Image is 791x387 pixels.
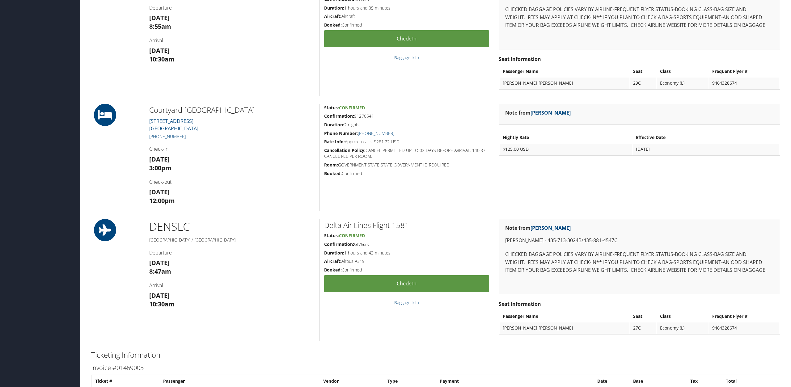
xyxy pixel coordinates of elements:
[324,105,339,111] strong: Status:
[149,46,170,55] strong: [DATE]
[149,133,186,139] a: [PHONE_NUMBER]
[324,258,489,264] h5: Airbus A319
[324,147,489,159] h5: CANCEL PERMITTED UP TO 02 DAYS BEFORE ARRIVAL. 140.87 CANCEL FEE PER ROOM.
[531,109,571,116] a: [PERSON_NAME]
[149,164,171,172] strong: 3:00pm
[160,376,319,387] th: Passenger
[630,311,656,322] th: Seat
[149,145,315,152] h4: Check-in
[384,376,436,387] th: Type
[149,105,315,115] h2: Courtyard [GEOGRAPHIC_DATA]
[339,233,365,238] span: Confirmed
[500,78,629,89] td: [PERSON_NAME] [PERSON_NAME]
[500,322,629,334] td: [PERSON_NAME] [PERSON_NAME]
[149,259,170,267] strong: [DATE]
[531,225,571,231] a: [PERSON_NAME]
[505,109,571,116] strong: Note from
[324,130,358,136] strong: Phone Number:
[149,188,170,196] strong: [DATE]
[394,55,419,61] a: Baggage Info
[630,376,687,387] th: Base
[394,300,419,305] a: Baggage Info
[324,241,354,247] strong: Confirmation:
[149,155,170,163] strong: [DATE]
[657,322,709,334] td: Economy (L)
[149,37,315,44] h4: Arrival
[709,322,779,334] td: 9464328674
[324,162,338,168] strong: Room:
[324,5,344,11] strong: Duration:
[149,282,315,289] h4: Arrival
[149,300,175,308] strong: 10:30am
[657,66,709,77] th: Class
[324,139,345,145] strong: Rate Info:
[499,301,541,307] strong: Seat Information
[324,122,489,128] h5: 2 nights
[149,55,175,63] strong: 10:30am
[149,267,171,276] strong: 8:47am
[500,132,632,143] th: Nightly Rate
[358,130,394,136] a: [PHONE_NUMBER]
[500,311,629,322] th: Passenger Name
[324,250,344,256] strong: Duration:
[709,78,779,89] td: 9464328674
[324,170,489,177] h5: Confirmed
[657,78,709,89] td: Economy (L)
[505,237,774,245] p: [PERSON_NAME] - 435-713-3024B/435-881-4547C
[324,267,342,273] strong: Booked:
[723,376,779,387] th: Total
[324,5,489,11] h5: 1 hours and 35 minutes
[324,30,489,47] a: Check-in
[633,144,779,155] td: [DATE]
[633,132,779,143] th: Effective Date
[149,22,171,31] strong: 8:55am
[91,364,780,372] h3: Invoice #01469005
[324,147,366,153] strong: Cancellation Policy:
[149,291,170,300] strong: [DATE]
[324,220,489,230] h2: Delta Air Lines Flight 1581
[324,113,489,119] h5: 91270541
[149,118,198,132] a: [STREET_ADDRESS][GEOGRAPHIC_DATA]
[499,56,541,62] strong: Seat Information
[324,241,489,247] h5: GIVG3K
[630,78,656,89] td: 29C
[500,144,632,155] td: $125.00 USD
[149,249,315,256] h4: Departure
[505,250,774,274] p: CHECKED BAGGAGE POLICIES VARY BY AIRLINE-FREQUENT FLYER STATUS-BOOKING CLASS-BAG SIZE AND WEIGHT....
[657,311,709,322] th: Class
[324,13,489,19] h5: Aircraft
[324,139,489,145] h5: Approx total is $281.72 USD
[500,66,629,77] th: Passenger Name
[630,322,656,334] td: 27C
[324,170,342,176] strong: Booked:
[149,196,175,205] strong: 12:00pm
[149,14,170,22] strong: [DATE]
[505,225,571,231] strong: Note from
[324,13,341,19] strong: Aircraft:
[91,350,780,360] h2: Ticketing Information
[324,113,354,119] strong: Confirmation:
[149,179,315,185] h4: Check-out
[92,376,159,387] th: Ticket #
[505,6,774,29] p: CHECKED BAGGAGE POLICIES VARY BY AIRLINE-FREQUENT FLYER STATUS-BOOKING CLASS-BAG SIZE AND WEIGHT....
[324,258,341,264] strong: Aircraft:
[324,22,489,28] h5: Confirmed
[709,311,779,322] th: Frequent Flyer #
[149,237,315,243] h5: [GEOGRAPHIC_DATA] / [GEOGRAPHIC_DATA]
[149,219,315,234] h1: DEN SLC
[630,66,656,77] th: Seat
[320,376,384,387] th: Vendor
[437,376,593,387] th: Payment
[709,66,779,77] th: Frequent Flyer #
[594,376,629,387] th: Date
[324,250,489,256] h5: 1 hours and 43 minutes
[324,267,489,273] h5: Confirmed
[324,275,489,292] a: Check-in
[339,105,365,111] span: Confirmed
[324,22,342,28] strong: Booked:
[149,4,315,11] h4: Departure
[324,233,339,238] strong: Status:
[687,376,722,387] th: Tax
[324,162,489,168] h5: GOVERNMENT STATE STATE GOVERNMENT ID REQUIRED
[324,122,344,128] strong: Duration:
